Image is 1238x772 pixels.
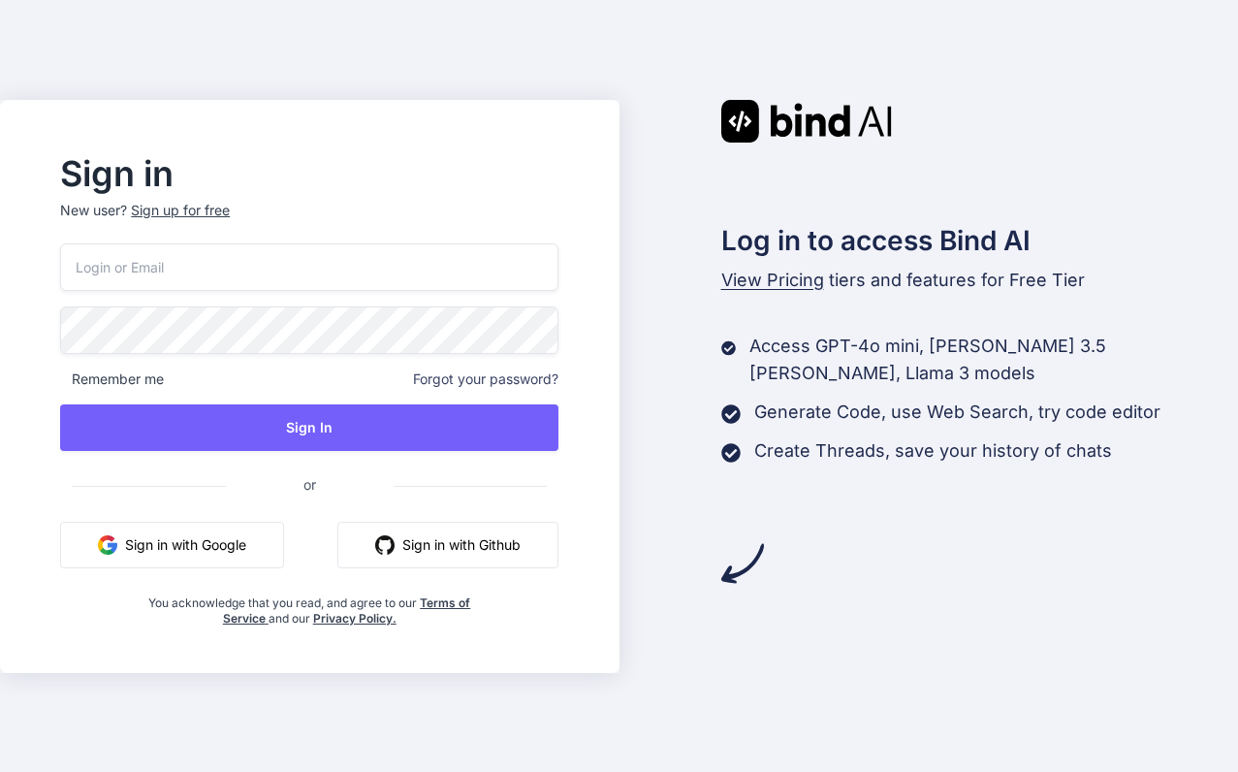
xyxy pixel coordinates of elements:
[60,243,558,291] input: Login or Email
[754,399,1160,426] p: Generate Code, use Web Search, try code editor
[131,201,230,220] div: Sign up for free
[749,333,1238,387] p: Access GPT-4o mini, [PERSON_NAME] 3.5 [PERSON_NAME], Llama 3 models
[413,370,558,389] span: Forgot your password?
[721,270,824,290] span: View Pricing
[223,595,471,626] a: Terms of Service
[60,404,558,451] button: Sign In
[60,201,558,243] p: New user?
[98,535,117,555] img: google
[721,542,764,585] img: arrow
[313,611,397,626] a: Privacy Policy.
[375,535,395,555] img: github
[754,437,1112,465] p: Create Threads, save your history of chats
[60,370,164,389] span: Remember me
[337,522,558,568] button: Sign in with Github
[60,522,284,568] button: Sign in with Google
[60,158,558,189] h2: Sign in
[143,584,476,627] div: You acknowledge that you read, and agree to our and our
[226,461,394,508] span: or
[721,100,892,143] img: Bind AI logo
